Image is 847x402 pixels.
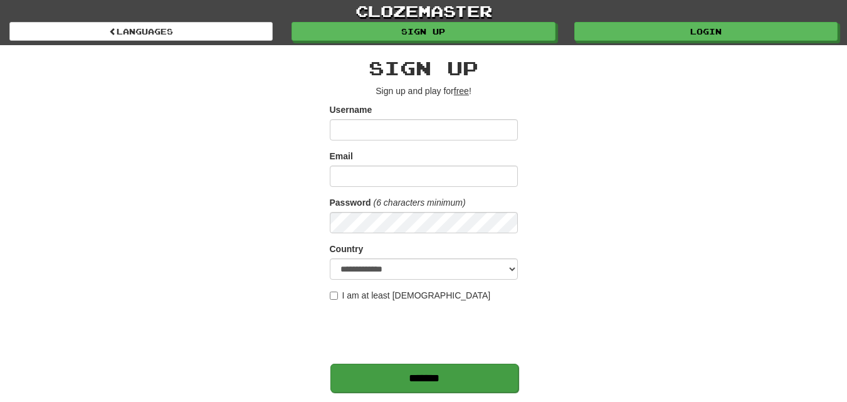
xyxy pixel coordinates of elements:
[330,196,371,209] label: Password
[330,289,491,302] label: I am at least [DEMOGRAPHIC_DATA]
[330,103,372,116] label: Username
[374,198,466,208] em: (6 characters minimum)
[330,292,338,300] input: I am at least [DEMOGRAPHIC_DATA]
[330,85,518,97] p: Sign up and play for !
[330,58,518,78] h2: Sign up
[330,243,364,255] label: Country
[9,22,273,41] a: Languages
[330,150,353,162] label: Email
[574,22,838,41] a: Login
[292,22,555,41] a: Sign up
[454,86,469,96] u: free
[330,308,520,357] iframe: reCAPTCHA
